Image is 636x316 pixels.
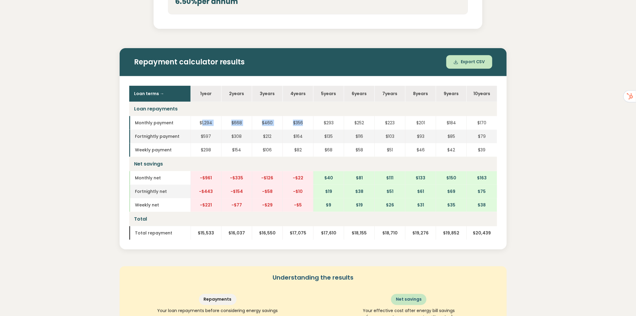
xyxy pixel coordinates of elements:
[466,171,497,185] td: $163
[466,86,497,102] th: 10 year s
[129,130,191,143] td: Fortnightly payment
[129,116,191,130] td: Monthly payment
[344,86,375,102] th: 6 year s
[283,171,313,185] td: -$22
[129,171,191,185] td: Monthly net
[436,226,466,240] td: $19,852
[129,226,191,240] td: Total repayment
[221,226,252,240] td: $16,037
[436,143,466,157] td: $42
[466,130,497,143] td: $79
[134,58,492,67] h2: Repayment calculator results
[221,171,252,185] td: -$335
[436,185,466,198] td: $69
[221,185,252,198] td: -$154
[466,198,497,212] td: $38
[252,116,283,130] td: $460
[391,294,427,305] div: Net savings
[252,130,283,143] td: $212
[344,116,375,130] td: $252
[283,226,313,240] td: $17,075
[436,171,466,185] td: $150
[344,171,375,185] td: $81
[466,226,497,240] td: $20,439
[191,198,221,212] td: -$221
[344,226,375,240] td: $18,155
[283,86,313,102] th: 4 year s
[252,143,283,157] td: $106
[436,130,466,143] td: $85
[436,86,466,102] th: 9 year s
[405,116,436,130] td: $201
[283,116,313,130] td: $356
[191,171,221,185] td: -$961
[375,143,405,157] td: $51
[436,198,466,212] td: $35
[283,143,313,157] td: $82
[191,116,221,130] td: $1,294
[375,226,405,240] td: $18,710
[191,143,221,157] td: $298
[191,130,221,143] td: $597
[129,212,497,226] td: Total
[405,185,436,198] td: $61
[129,198,191,212] td: Weekly net
[283,198,313,212] td: -$5
[129,86,191,102] th: Loan terms →
[129,157,497,171] td: Net savings
[466,185,497,198] td: $75
[283,185,313,198] td: -$10
[375,116,405,130] td: $223
[313,171,344,185] td: $40
[252,185,283,198] td: -$58
[405,226,436,240] td: $19,276
[129,185,191,198] td: Fortnightly net
[191,226,221,240] td: $15,533
[344,198,375,212] td: $19
[252,171,283,185] td: -$126
[375,130,405,143] td: $103
[129,102,497,116] td: Loan repayments
[313,86,344,102] th: 5 year s
[252,86,283,102] th: 3 year s
[313,226,344,240] td: $17,610
[283,130,313,143] td: $164
[375,185,405,198] td: $51
[221,198,252,212] td: -$77
[221,130,252,143] td: $308
[191,86,221,102] th: 1 year
[375,171,405,185] td: $111
[221,86,252,102] th: 2 year s
[221,116,252,130] td: $668
[313,116,344,130] td: $293
[405,198,436,212] td: $31
[313,198,344,212] td: $9
[405,171,436,185] td: $133
[252,198,283,212] td: -$29
[446,55,492,69] button: Export CSV
[375,198,405,212] td: $26
[313,130,344,143] td: $135
[405,143,436,157] td: $46
[127,274,500,282] h5: Understanding the results
[132,308,304,314] p: Your loan repayments before considering energy savings
[344,185,375,198] td: $38
[221,143,252,157] td: $154
[375,86,405,102] th: 7 year s
[191,185,221,198] td: -$443
[129,143,191,157] td: Weekly payment
[199,294,237,305] div: Repayments
[405,130,436,143] td: $93
[436,116,466,130] td: $184
[313,143,344,157] td: $68
[344,130,375,143] td: $116
[344,143,375,157] td: $58
[466,116,497,130] td: $170
[466,143,497,157] td: $39
[313,185,344,198] td: $19
[405,86,436,102] th: 8 year s
[252,226,283,240] td: $16,550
